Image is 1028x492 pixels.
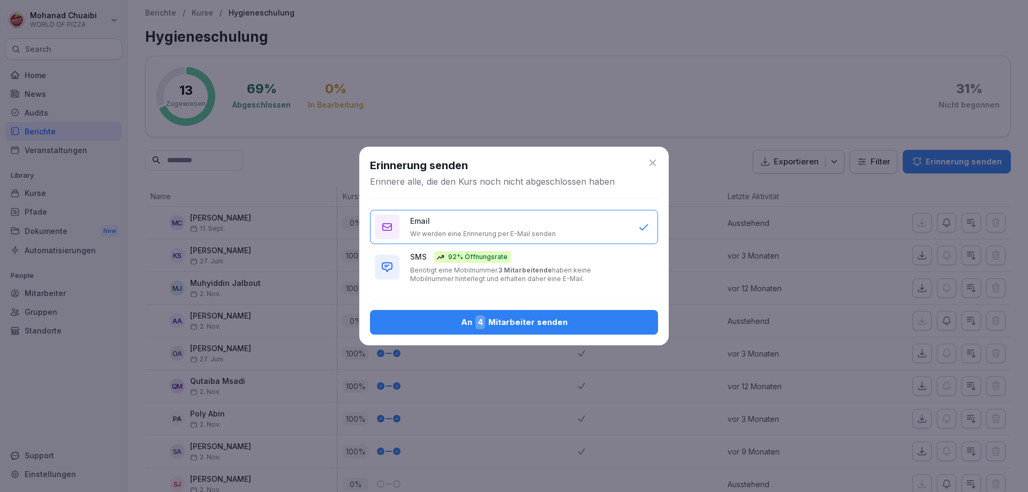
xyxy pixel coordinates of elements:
h1: Erinnerung senden [370,157,468,173]
button: An4Mitarbeiter senden [370,310,658,335]
span: 4 [475,315,485,329]
p: Benötigt eine Mobilnummer. haben keine Mobilnummer hinterlegt und erhalten daher eine E-Mail. [410,266,628,283]
b: 3 Mitarbeitende [498,266,552,274]
p: 92% Öffnungsrate [448,252,508,262]
p: Wir werden eine Erinnerung per E-Mail senden [410,230,556,238]
p: Erinnere alle, die den Kurs noch nicht abgeschlossen haben [370,176,615,187]
p: SMS [410,251,427,262]
p: Email [410,215,430,226]
div: An Mitarbeiter senden [379,315,649,329]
